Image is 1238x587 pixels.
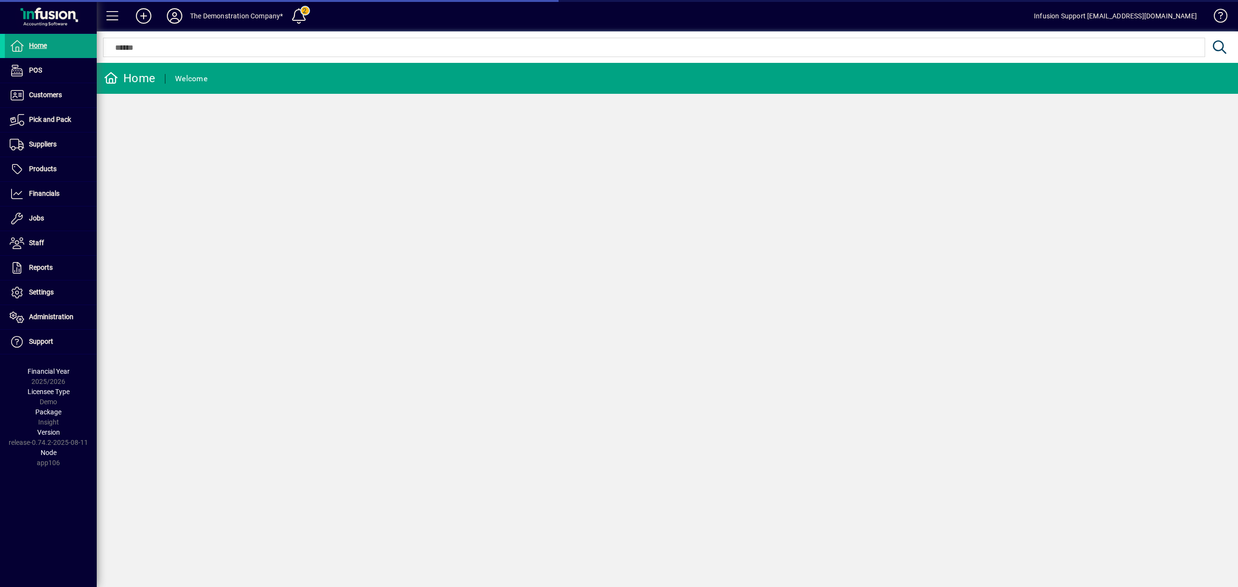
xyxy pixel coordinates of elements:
[5,108,97,132] a: Pick and Pack
[159,7,190,25] button: Profile
[5,132,97,157] a: Suppliers
[35,408,61,416] span: Package
[29,66,42,74] span: POS
[29,338,53,345] span: Support
[28,388,70,396] span: Licensee Type
[41,449,57,456] span: Node
[29,214,44,222] span: Jobs
[5,231,97,255] a: Staff
[128,7,159,25] button: Add
[29,116,71,123] span: Pick and Pack
[37,428,60,436] span: Version
[5,157,97,181] a: Products
[1034,8,1197,24] div: Infusion Support [EMAIL_ADDRESS][DOMAIN_NAME]
[29,165,57,173] span: Products
[175,71,207,87] div: Welcome
[5,256,97,280] a: Reports
[190,8,283,24] div: The Demonstration Company*
[5,206,97,231] a: Jobs
[29,288,54,296] span: Settings
[1207,2,1226,33] a: Knowledge Base
[28,367,70,375] span: Financial Year
[29,91,62,99] span: Customers
[5,83,97,107] a: Customers
[29,264,53,271] span: Reports
[5,330,97,354] a: Support
[104,71,155,86] div: Home
[29,42,47,49] span: Home
[29,313,74,321] span: Administration
[5,182,97,206] a: Financials
[5,280,97,305] a: Settings
[5,305,97,329] a: Administration
[5,59,97,83] a: POS
[29,140,57,148] span: Suppliers
[29,239,44,247] span: Staff
[29,190,59,197] span: Financials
